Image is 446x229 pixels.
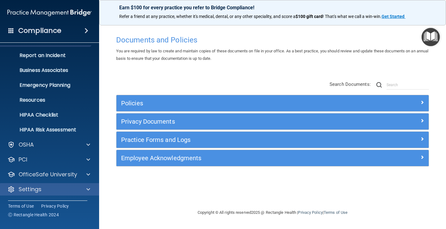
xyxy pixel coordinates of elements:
input: Search [387,80,429,90]
p: Resources [4,97,89,103]
a: Policies [121,98,424,108]
a: Terms of Use [8,203,34,209]
a: Privacy Policy [41,203,69,209]
p: Business Associates [4,67,89,73]
img: ic-search.3b580494.png [376,82,382,88]
a: Employee Acknowledgments [121,153,424,163]
a: PCI [7,156,90,163]
span: ! That's what we call a win-win. [323,14,382,19]
a: OSHA [7,141,90,148]
h4: Compliance [18,26,61,35]
p: HIPAA Risk Assessment [4,127,89,133]
a: Get Started [382,14,405,19]
p: Emergency Planning [4,82,89,88]
p: OfficeSafe University [19,171,77,178]
a: Terms of Use [324,210,348,215]
span: Ⓒ Rectangle Health 2024 [8,212,59,218]
h5: Employee Acknowledgments [121,155,346,161]
span: You are required by law to create and maintain copies of these documents on file in your office. ... [116,49,428,61]
a: Settings [7,186,90,193]
h5: Policies [121,100,346,107]
img: PMB logo [7,7,92,19]
h4: Documents and Policies [116,36,429,44]
a: Practice Forms and Logs [121,135,424,145]
h5: Privacy Documents [121,118,346,125]
p: Earn $100 for every practice you refer to Bridge Compliance! [119,5,426,11]
button: Open Resource Center [422,28,440,46]
div: Copyright © All rights reserved 2025 @ Rectangle Health | | [160,203,386,222]
span: Refer a friend at any practice, whether it's medical, dental, or any other speciality, and score a [119,14,295,19]
a: Privacy Documents [121,117,424,126]
strong: $100 gift card [295,14,323,19]
p: Report an Incident [4,52,89,59]
span: Search Documents: [330,81,371,87]
a: Privacy Policy [298,210,322,215]
p: HIPAA Checklist [4,112,89,118]
strong: Get Started [382,14,404,19]
h5: Practice Forms and Logs [121,136,346,143]
p: OSHA [19,141,34,148]
p: PCI [19,156,27,163]
a: OfficeSafe University [7,171,90,178]
p: Settings [19,186,42,193]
